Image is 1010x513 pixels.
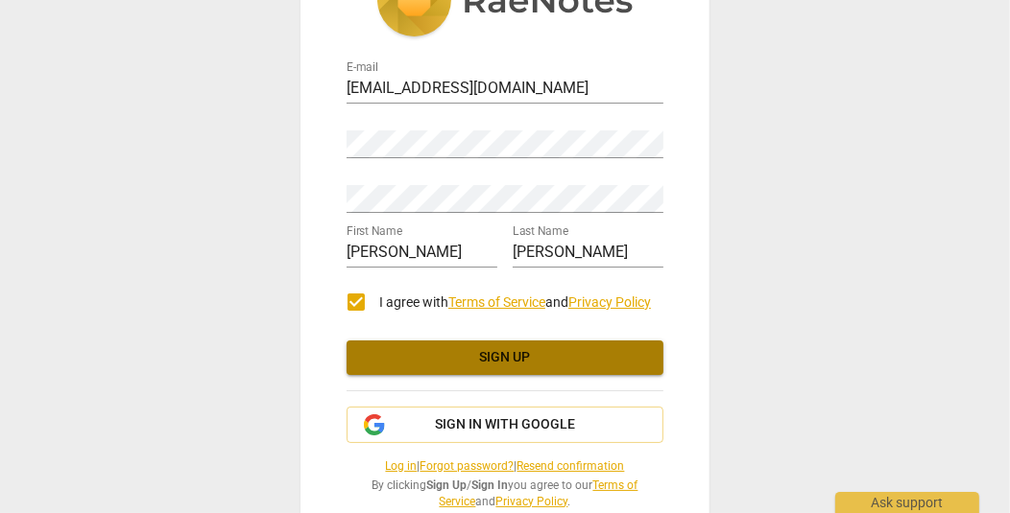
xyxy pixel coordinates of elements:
[347,226,402,238] label: First Name
[347,458,663,475] span: | |
[513,226,568,238] label: Last Name
[347,407,663,443] button: Sign in with Google
[440,478,638,508] a: Terms of Service
[448,294,545,310] a: Terms of Service
[472,478,509,492] b: Sign In
[347,340,663,375] button: Sign up
[379,294,651,310] span: I agree with and
[435,415,575,434] span: Sign in with Google
[421,459,515,473] a: Forgot password?
[386,459,418,473] a: Log in
[835,492,979,513] div: Ask support
[568,294,651,310] a: Privacy Policy
[347,62,378,74] label: E-mail
[427,478,468,492] b: Sign Up
[496,495,568,508] a: Privacy Policy
[347,478,663,509] span: By clicking / you agree to our and .
[362,348,648,367] span: Sign up
[517,459,625,473] a: Resend confirmation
